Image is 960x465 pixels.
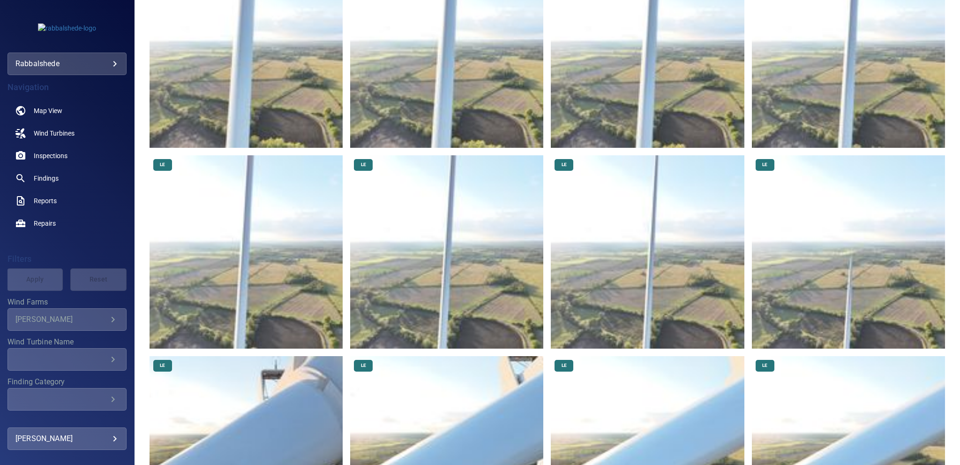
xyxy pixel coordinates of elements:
div: rabbalshede [7,53,127,75]
span: LE [154,362,171,369]
span: LE [355,161,372,168]
a: windturbines noActive [7,122,127,145]
span: Findings [34,174,59,183]
a: reports noActive [7,190,127,212]
h4: Filters [7,254,127,264]
span: LE [556,362,572,369]
label: Wind Farms [7,298,127,306]
span: Repairs [34,219,56,228]
div: [PERSON_NAME] [15,431,119,446]
a: findings noActive [7,167,127,190]
a: inspections noActive [7,145,127,167]
div: [PERSON_NAME] [15,315,107,324]
span: Inspections [34,151,67,160]
img: rabbalshede-logo [38,23,96,33]
h4: Navigation [7,83,127,92]
label: Finding Category [7,378,127,386]
label: Wind Turbine Name [7,338,127,346]
span: LE [757,362,773,369]
div: rabbalshede [15,56,119,71]
span: LE [757,161,773,168]
div: Finding Category [7,388,127,411]
a: map noActive [7,99,127,122]
span: LE [355,362,372,369]
span: Wind Turbines [34,129,75,138]
span: LE [154,161,171,168]
span: Map View [34,106,62,115]
span: Reports [34,196,57,206]
div: Wind Turbine Name [7,348,127,371]
a: repairs noActive [7,212,127,235]
span: LE [556,161,572,168]
div: Wind Farms [7,308,127,331]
